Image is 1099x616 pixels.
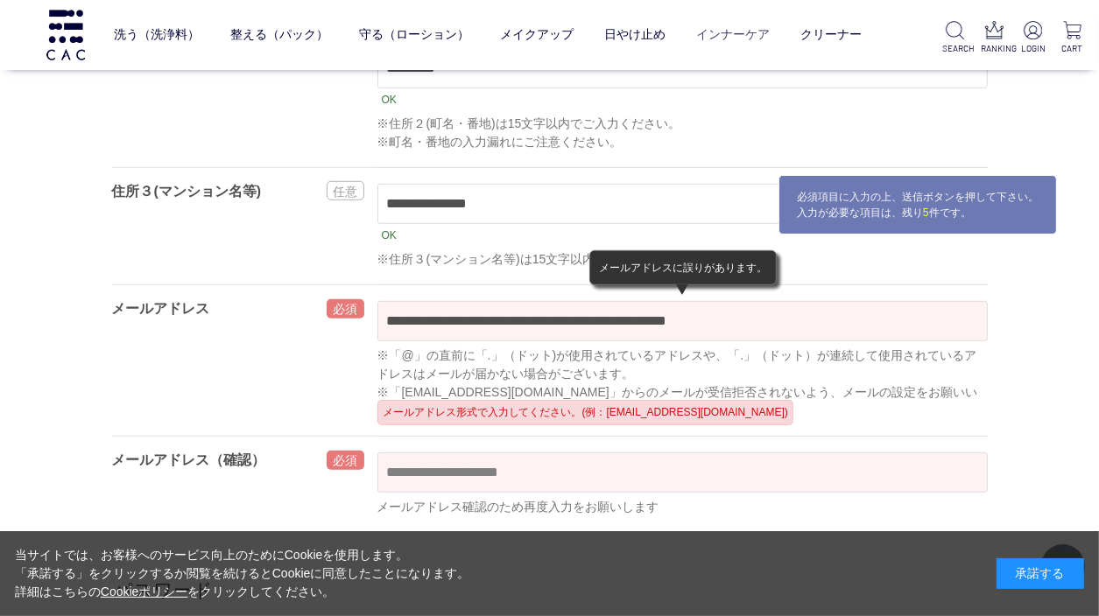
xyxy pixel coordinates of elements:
[604,13,666,57] a: 日やけ止め
[359,13,469,57] a: 守る（ローション）
[1020,42,1046,55] p: LOGIN
[1020,21,1046,55] a: LOGIN
[377,89,401,110] div: OK
[112,184,262,199] label: 住所３(マンション名等)
[377,400,793,425] div: メールアドレス形式で入力してください。(例：[EMAIL_ADDRESS][DOMAIN_NAME])
[377,115,988,151] div: ※住所２(町名・番地)は15文字以内でご入力ください。 ※町名・番地の入力漏れにご注意ください。
[997,558,1084,589] div: 承諾する
[112,301,210,316] label: メールアドレス
[1060,42,1085,55] p: CART
[44,10,88,59] img: logo
[500,13,574,57] a: メイクアップ
[982,21,1007,55] a: RANKING
[982,42,1007,55] p: RANKING
[101,584,188,598] a: Cookieポリシー
[942,42,968,55] p: SEARCH
[230,13,328,57] a: 整える（パック）
[112,452,266,467] label: メールアドレス（確認）
[696,13,770,57] a: インナーケア
[377,346,988,420] div: ※「@」の直前に「.」（ドット)が使用されているアドレスや、「.」（ドット）が連続して使用されているアドレスはメールが届かない場合がございます。 ※「[EMAIL_ADDRESS][DOMAIN...
[1060,21,1085,55] a: CART
[377,225,401,246] div: OK
[377,498,988,516] div: メールアドレス確認のため再度入力をお願いします
[800,13,862,57] a: クリーナー
[114,13,200,57] a: 洗う（洗浄料）
[377,250,988,269] div: ※住所３(マンション名等)は15文字以内でご入力ください。
[15,546,470,601] div: 当サイトでは、お客様へのサービス向上のためにCookieを使用します。 「承諾する」をクリックするか閲覧を続けるとCookieに同意したことになります。 詳細はこちらの をクリックしてください。
[778,175,1057,234] div: 必須項目に入力の上、送信ボタンを押して下さい。 入力が必要な項目は、残り 件です。
[589,250,777,285] div: メールアドレスに誤りがあります。
[923,206,929,219] span: 5
[942,21,968,55] a: SEARCH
